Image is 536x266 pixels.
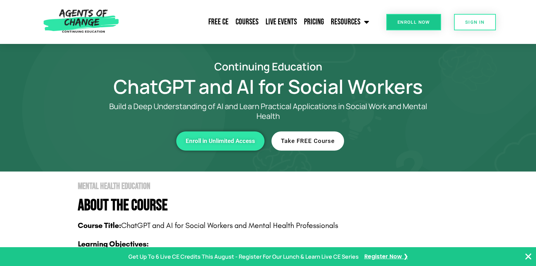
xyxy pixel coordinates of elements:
[454,14,496,30] a: SIGN IN
[176,131,265,151] a: Enroll in Unlimited Access
[97,101,439,121] p: Build a Deep Understanding of AI and Learn Practical Applications in Social Work and Mental Health
[205,13,232,31] a: Free CE
[78,198,467,213] h4: About The Course
[69,78,467,94] h1: ChatGPT and AI for Social Workers
[327,13,373,31] a: Resources
[397,20,430,24] span: Enroll Now
[271,131,344,151] a: Take FREE Course
[78,221,121,230] b: Course Title:
[122,13,373,31] nav: Menu
[262,13,300,31] a: Live Events
[364,252,408,262] a: Register Now ❯
[78,182,467,191] h2: Mental Health Education
[186,138,255,144] span: Enroll in Unlimited Access
[78,220,467,231] p: ChatGPT and AI for Social Workers and Mental Health Professionals
[281,138,335,144] span: Take FREE Course
[69,61,467,71] h2: Continuing Education
[465,20,485,24] span: SIGN IN
[128,252,359,262] p: Get Up To 6 Live CE Credits This August - Register For Our Lunch & Learn Live CE Series
[232,13,262,31] a: Courses
[524,252,533,261] button: Close Banner
[300,13,327,31] a: Pricing
[78,240,149,249] b: Learning Objectives:
[386,14,441,30] a: Enroll Now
